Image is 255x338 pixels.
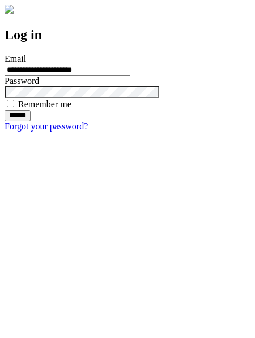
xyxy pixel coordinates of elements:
label: Remember me [18,99,71,109]
label: Password [5,76,39,86]
h2: Log in [5,27,250,43]
a: Forgot your password? [5,121,88,131]
img: logo-4e3dc11c47720685a147b03b5a06dd966a58ff35d612b21f08c02c0306f2b779.png [5,5,14,14]
label: Email [5,54,26,64]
